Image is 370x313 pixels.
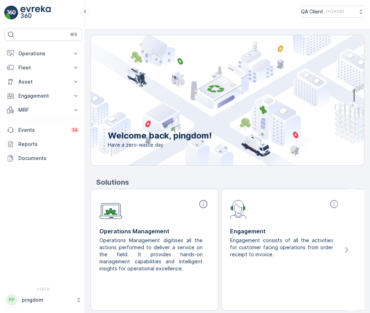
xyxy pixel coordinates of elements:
p: Welcome back, pingdom! [108,130,212,141]
a: Documents [4,151,82,165]
p: ( +03:00 ) [326,9,344,14]
img: logo_light-DOdMpM7g.png [20,6,51,20]
img: module-icon [99,199,122,219]
div: PP [6,294,17,306]
a: Reports [4,137,82,151]
p: Operations [18,50,68,57]
p: Events [18,127,66,134]
button: QA Client(+03:00) [301,6,364,18]
button: Fleet [4,61,82,75]
span: Have a zero-waste day [108,141,212,148]
p: Operations Management [99,227,210,235]
p: Solutions [96,177,364,188]
p: QA Client [301,8,323,15]
p: Documents [18,155,79,162]
img: city illustration [59,35,364,165]
p: Reports [18,141,79,148]
p: MRF [18,106,68,113]
button: PPpingdom [4,293,82,307]
p: ⌘B [70,32,77,37]
button: Operations [4,47,82,61]
p: Engagement [230,227,340,235]
button: MRF [4,103,82,117]
span: v 1.51.0 [4,287,82,291]
p: Operations Management digitises all the actions performed to deliver a service on the field. It p... [99,237,204,272]
p: pingdom [22,296,72,303]
img: logo [4,6,18,20]
button: Engagement [4,89,82,103]
p: Engagement [18,92,68,99]
a: Events34 [4,123,82,137]
p: Fleet [18,64,68,71]
img: module-icon [230,199,247,219]
button: Asset [4,75,82,89]
p: 34 [72,127,78,133]
p: Asset [18,78,68,85]
p: Engagement consists of all the activities for customer facing operations from order receipt to in... [230,237,335,258]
